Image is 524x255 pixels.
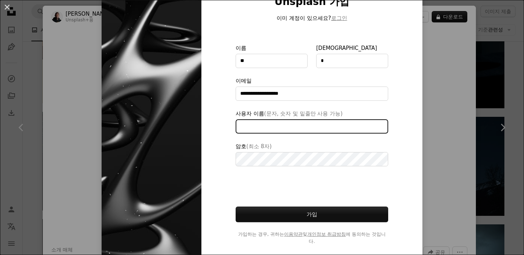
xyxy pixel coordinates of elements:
[316,44,388,68] label: [DEMOGRAPHIC_DATA]
[331,14,347,22] button: 로그인
[236,44,308,68] label: 이름
[316,54,388,68] input: [DEMOGRAPHIC_DATA]
[236,14,388,22] p: 이미 계정이 있으세요?
[236,231,388,245] span: 가입하는 경우, 귀하는 및 에 동의하는 것입니다.
[236,77,388,101] label: 이메일
[246,143,272,150] span: (최소 8자)
[236,207,388,222] button: 가입
[307,231,346,237] a: 개인정보 취급방침
[264,110,343,117] span: (문자, 숫자 및 밑줄만 사용 가능)
[236,87,388,101] input: 이메일
[236,109,388,134] label: 사용자 이름
[236,142,388,166] label: 암호
[236,54,308,68] input: 이름
[284,231,303,237] a: 이용약관
[236,152,388,166] input: 암호(최소 8자)
[236,119,388,134] input: 사용자 이름(문자, 숫자 및 밑줄만 사용 가능)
